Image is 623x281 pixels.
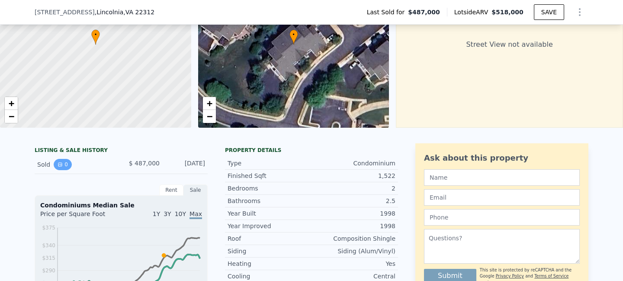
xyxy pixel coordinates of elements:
span: 10Y [175,210,186,217]
span: $518,000 [491,9,523,16]
tspan: $340 [42,242,55,249]
div: 1998 [311,222,395,230]
div: 1,522 [311,171,395,180]
div: LISTING & SALE HISTORY [35,147,208,155]
div: Cooling [228,272,311,281]
span: − [9,111,14,122]
div: Price per Square Foot [40,210,121,223]
a: Zoom in [5,97,18,110]
span: • [91,31,100,39]
div: Sale [183,184,208,196]
div: Rent [159,184,183,196]
span: − [206,111,212,122]
div: Sold [37,159,114,170]
span: Lotside ARV [454,8,491,16]
a: Zoom out [5,110,18,123]
tspan: $290 [42,268,55,274]
a: Zoom in [203,97,216,110]
span: 3Y [164,210,171,217]
span: Max [189,210,202,219]
div: 2.5 [311,197,395,205]
a: Zoom out [203,110,216,123]
div: Condominium [311,159,395,168]
a: Terms of Service [534,274,568,278]
span: $ 487,000 [129,160,160,167]
div: • [91,29,100,45]
div: Year Built [228,209,311,218]
span: Last Sold for [367,8,408,16]
tspan: $315 [42,255,55,261]
div: 2 [311,184,395,193]
div: Siding [228,247,311,255]
tspan: $375 [42,225,55,231]
button: View historical data [54,159,72,170]
span: + [206,98,212,109]
span: 1Y [153,210,160,217]
div: Roof [228,234,311,243]
div: Bedrooms [228,184,311,193]
div: Year Improved [228,222,311,230]
div: Bathrooms [228,197,311,205]
div: Composition Shingle [311,234,395,243]
div: Central [311,272,395,281]
span: + [9,98,14,109]
span: , Lincolnia [95,8,154,16]
a: Privacy Policy [496,274,524,278]
span: $487,000 [408,8,440,16]
div: Property details [225,147,398,154]
div: Yes [311,259,395,268]
span: , VA 22312 [123,9,154,16]
input: Name [424,169,580,186]
div: Type [228,159,311,168]
span: • [289,31,298,39]
button: Show Options [571,3,588,21]
div: 1998 [311,209,395,218]
div: Siding (Alum/Vinyl) [311,247,395,255]
div: Condominiums Median Sale [40,201,202,210]
button: SAVE [534,4,564,20]
div: Ask about this property [424,152,580,164]
div: Finished Sqft [228,171,311,180]
input: Email [424,189,580,206]
div: [DATE] [167,159,205,170]
span: [STREET_ADDRESS] [35,8,95,16]
div: Heating [228,259,311,268]
input: Phone [424,209,580,226]
div: • [289,29,298,45]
